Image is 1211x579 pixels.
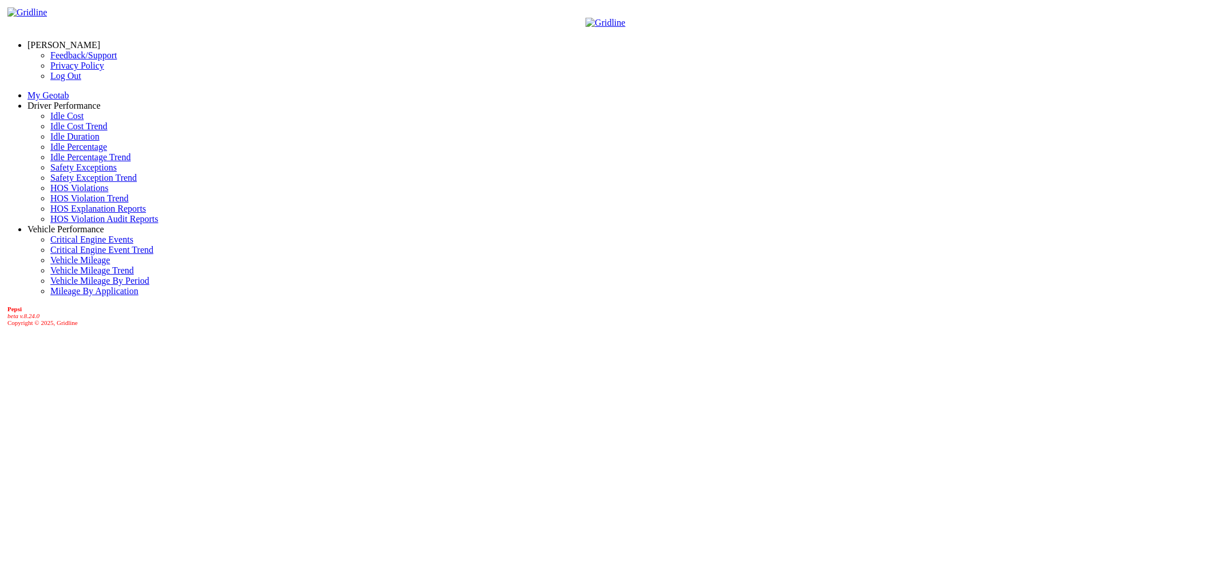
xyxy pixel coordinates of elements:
[50,152,130,162] a: Idle Percentage Trend
[50,183,108,193] a: HOS Violations
[7,7,47,18] img: Gridline
[7,306,22,312] b: Pepsi
[50,50,117,60] a: Feedback/Support
[50,121,108,131] a: Idle Cost Trend
[7,306,1206,326] div: Copyright © 2025, Gridline
[50,235,133,244] a: Critical Engine Events
[585,18,625,28] img: Gridline
[50,193,129,203] a: HOS Violation Trend
[50,255,110,265] a: Vehicle Mileage
[50,204,146,213] a: HOS Explanation Reports
[50,276,149,285] a: Vehicle Mileage By Period
[50,286,138,296] a: Mileage By Application
[50,245,153,255] a: Critical Engine Event Trend
[27,224,104,234] a: Vehicle Performance
[50,71,81,81] a: Log Out
[50,132,100,141] a: Idle Duration
[50,173,137,183] a: Safety Exception Trend
[27,90,69,100] a: My Geotab
[50,162,117,172] a: Safety Exceptions
[50,142,107,152] a: Idle Percentage
[27,101,101,110] a: Driver Performance
[27,40,100,50] a: [PERSON_NAME]
[50,111,84,121] a: Idle Cost
[50,265,134,275] a: Vehicle Mileage Trend
[50,61,104,70] a: Privacy Policy
[7,312,39,319] i: beta v.8.24.0
[50,214,159,224] a: HOS Violation Audit Reports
